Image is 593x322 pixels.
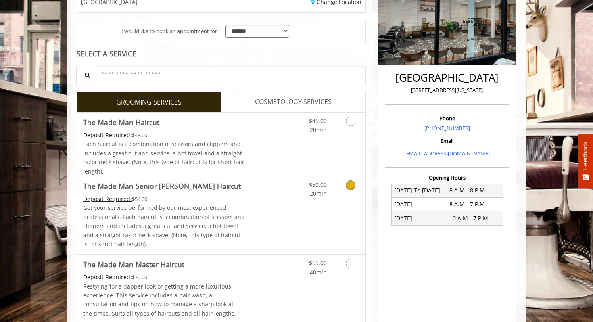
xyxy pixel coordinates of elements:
td: 10 A.M - 7 P.M [447,211,503,225]
span: 20min [310,126,327,134]
h2: [GEOGRAPHIC_DATA] [387,72,507,84]
td: 8 A.M - 8 P.M [447,184,503,197]
span: GROOMING SERVICES [116,97,182,108]
span: This service needs some Advance to be paid before we block your appointment [83,131,132,139]
span: 20min [310,190,327,197]
div: SELECT A SERVICE [77,50,366,58]
button: Feedback - Show survey [578,134,593,188]
span: This service needs some Advance to be paid before we block your appointment [83,195,132,203]
p: [STREET_ADDRESS][US_STATE] [387,86,507,94]
td: [DATE] [392,197,447,211]
button: Service Search [76,66,97,84]
div: $70.00 [83,273,245,282]
span: Each haircut is a combination of scissors and clippers and includes a great cut and service, a ho... [83,140,244,175]
span: $65.00 [309,259,327,267]
td: [DATE] [392,211,447,225]
h3: Phone [387,115,507,121]
h3: Opening Hours [385,175,509,180]
p: Get your service performed by our most experienced professionals. Each haircut is a combination o... [83,203,245,249]
td: [DATE] To [DATE] [392,184,447,197]
span: This service needs some Advance to be paid before we block your appointment [83,273,132,281]
span: $50.00 [309,181,327,188]
a: [PHONE_NUMBER] [424,124,470,132]
span: Restyling for a dapper look or getting a more luxurious experience. This service includes a hair ... [83,282,236,317]
span: I would like to book an appointment for [121,27,217,36]
td: 8 A.M - 7 P.M [447,197,503,211]
b: The Made Man Senior [PERSON_NAME] Haircut [83,180,241,192]
span: $45.00 [309,117,327,125]
div: $48.00 [83,131,245,140]
b: The Made Man Haircut [83,117,159,128]
div: $54.00 [83,194,245,203]
a: [EMAIL_ADDRESS][DOMAIN_NAME] [405,150,490,157]
span: COSMETOLOGY SERVICES [255,97,332,107]
span: Feedback [582,142,589,170]
b: The Made Man Master Haircut [83,259,184,270]
span: 40min [310,268,327,276]
h3: Email [387,138,507,144]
